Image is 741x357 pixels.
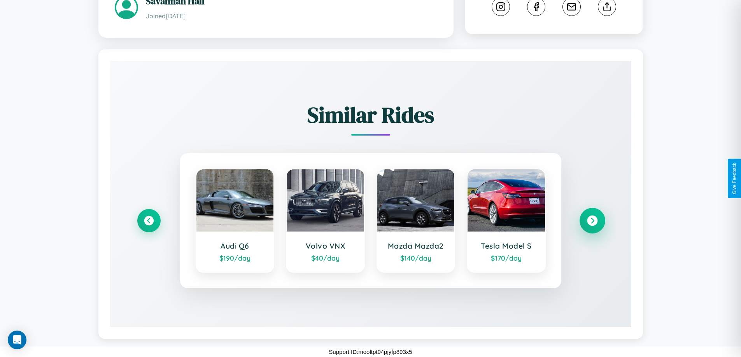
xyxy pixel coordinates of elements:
[377,169,455,273] a: Mazda Mazda2$140/day
[286,169,365,273] a: Volvo VNX$40/day
[137,100,604,130] h2: Similar Rides
[204,254,266,262] div: $ 190 /day
[475,241,537,251] h3: Tesla Model S
[8,331,26,349] div: Open Intercom Messenger
[146,10,437,22] p: Joined [DATE]
[385,241,447,251] h3: Mazda Mazda2
[475,254,537,262] div: $ 170 /day
[385,254,447,262] div: $ 140 /day
[329,347,412,357] p: Support ID: meoltpt04pjyfp893x5
[294,254,356,262] div: $ 40 /day
[196,169,275,273] a: Audi Q6$190/day
[294,241,356,251] h3: Volvo VNX
[467,169,546,273] a: Tesla Model S$170/day
[204,241,266,251] h3: Audi Q6
[732,163,737,194] div: Give Feedback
